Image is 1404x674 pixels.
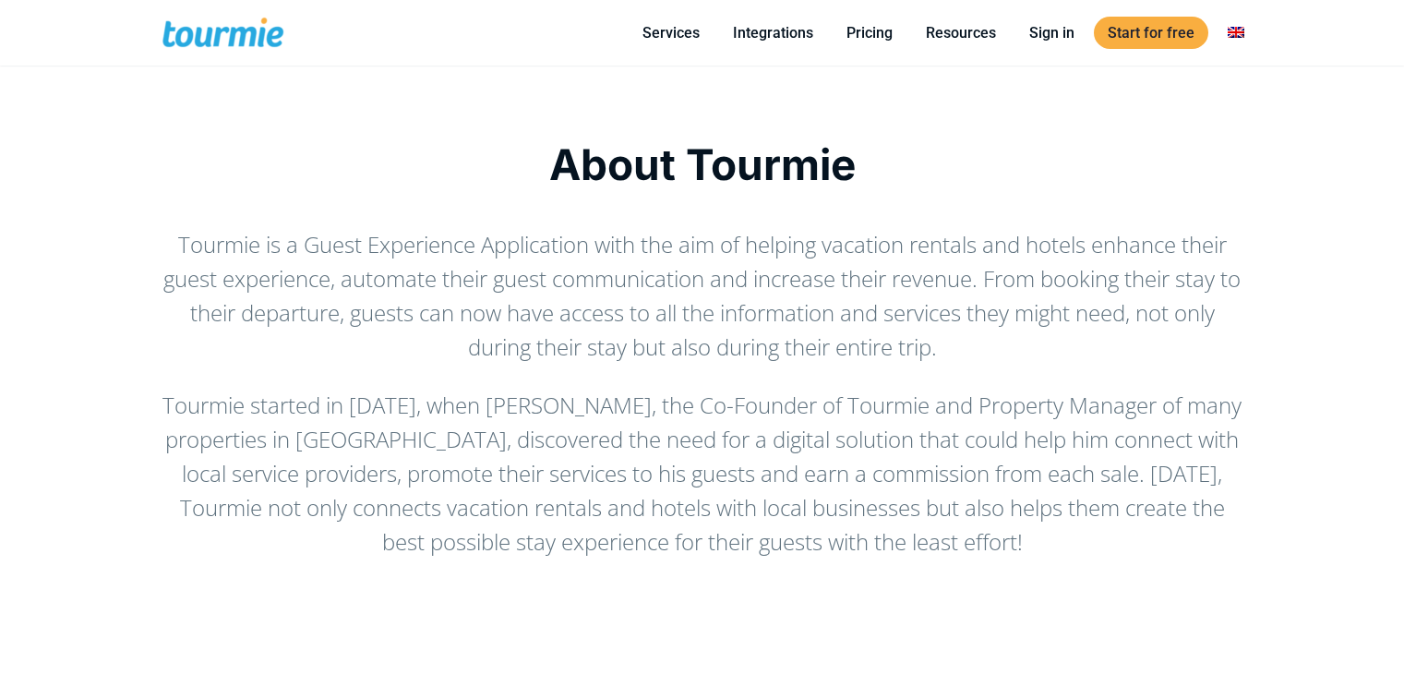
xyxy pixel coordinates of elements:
p: Tourmie started in [DATE], when [PERSON_NAME], the Co-Founder of Tourmie and Property Manager of ... [162,388,1242,559]
h1: About Tourmie [162,139,1242,189]
a: Services [629,21,714,44]
a: Resources [912,21,1010,44]
p: Tourmie is a Guest Experience Application with the aim of helping vacation rentals and hotels enh... [162,227,1242,364]
a: Start for free [1094,17,1208,49]
a: Integrations [719,21,827,44]
a: Pricing [833,21,906,44]
a: Sign in [1015,21,1088,44]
